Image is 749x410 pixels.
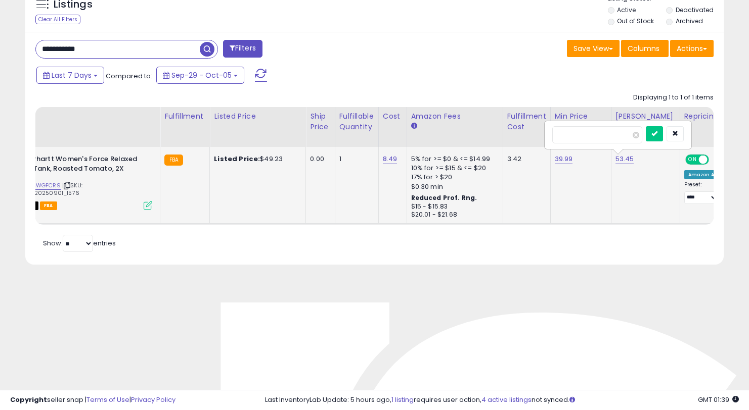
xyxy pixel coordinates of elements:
div: Displaying 1 to 1 of 1 items [633,93,714,102]
span: | SKU: Acad_8.49_20250901_1576 [1,181,82,196]
span: Columns [628,43,659,54]
div: 10% for >= $15 & <= $20 [411,164,495,173]
a: 39.99 [555,154,573,164]
div: Clear All Filters [35,15,80,24]
span: OFF [707,156,723,164]
div: $0.30 min [411,182,495,191]
div: Preset: [684,181,720,204]
label: Deactivated [676,6,714,14]
div: Amazon AI [684,170,720,179]
div: $49.23 [214,155,298,164]
div: 0.00 [310,155,327,164]
span: FBA [40,201,57,210]
button: Save View [567,40,620,57]
small: FBA [164,155,183,166]
b: Carhartt Women's Force Relaxed Fit Tank, Roasted Tomato, 2X [23,155,146,176]
a: 53.45 [615,154,634,164]
span: Compared to: [106,71,152,81]
button: Last 7 Days [36,67,104,84]
b: Listed Price: [214,154,260,164]
a: 8.49 [383,154,398,164]
div: Ship Price [310,111,330,132]
div: ASIN: [1,155,152,209]
div: $20.01 - $21.68 [411,211,495,219]
a: B0D4WGFCR9 [21,181,61,190]
div: Cost [383,111,403,122]
button: Columns [621,40,669,57]
div: Fulfillment [164,111,205,122]
div: 3.42 [507,155,543,164]
div: $15 - $15.83 [411,202,495,211]
span: ON [686,156,699,164]
div: Fulfillment Cost [507,111,546,132]
button: Actions [670,40,714,57]
div: Repricing [684,111,723,122]
div: 5% for >= $0 & <= $14.99 [411,155,495,164]
b: Reduced Prof. Rng. [411,193,477,202]
small: Amazon Fees. [411,122,417,131]
label: Out of Stock [617,17,654,25]
span: Sep-29 - Oct-05 [171,70,232,80]
span: Last 7 Days [52,70,92,80]
button: Sep-29 - Oct-05 [156,67,244,84]
div: Min Price [555,111,607,122]
div: 17% for > $20 [411,173,495,182]
button: Filters [223,40,262,58]
span: Show: entries [43,238,116,248]
div: [PERSON_NAME] [615,111,676,122]
label: Active [617,6,636,14]
label: Archived [676,17,703,25]
div: Amazon Fees [411,111,499,122]
div: Fulfillable Quantity [339,111,374,132]
div: Listed Price [214,111,301,122]
div: 1 [339,155,371,164]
